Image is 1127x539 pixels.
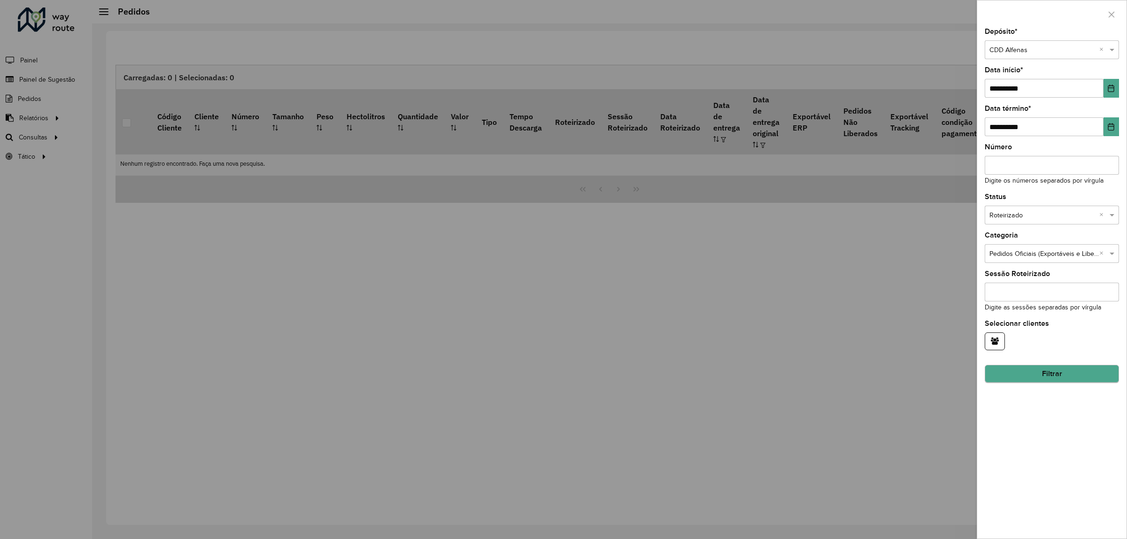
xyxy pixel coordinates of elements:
label: Número [985,141,1012,153]
button: Filtrar [985,365,1119,383]
label: Depósito [985,26,1018,37]
span: Clear all [1099,249,1107,259]
label: Data término [985,103,1031,114]
label: Categoria [985,230,1018,241]
label: Selecionar clientes [985,318,1049,329]
label: Status [985,191,1006,202]
span: Clear all [1099,210,1107,221]
label: Data início [985,64,1023,76]
label: Sessão Roteirizado [985,268,1050,279]
button: Choose Date [1104,117,1119,136]
button: Choose Date [1104,79,1119,98]
small: Digite as sessões separadas por vírgula [985,304,1101,311]
small: Digite os números separados por vírgula [985,177,1104,184]
span: Clear all [1099,45,1107,55]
